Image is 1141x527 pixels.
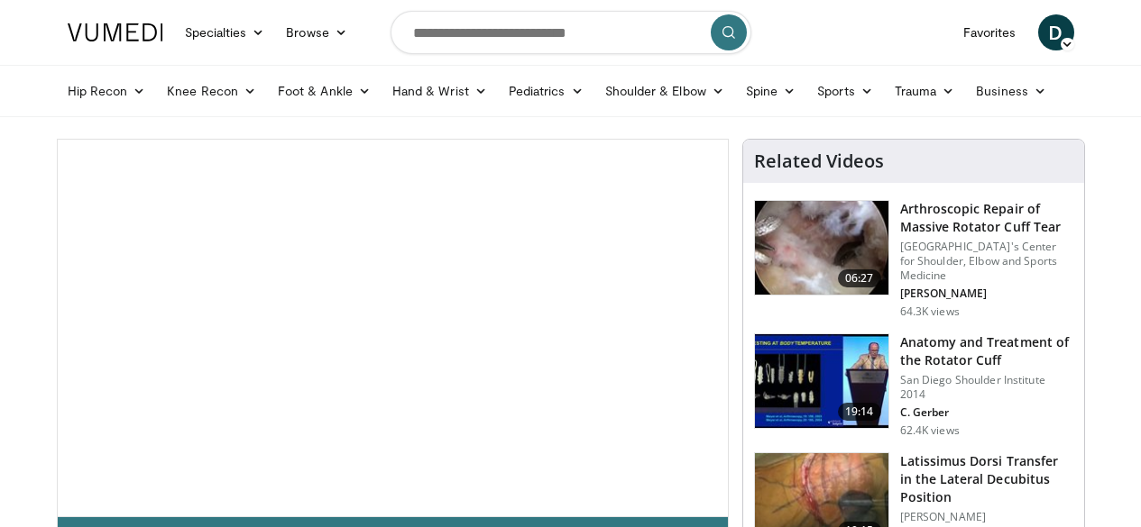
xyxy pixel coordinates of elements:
[58,140,728,517] video-js: Video Player
[754,150,884,172] h4: Related Videos
[884,73,966,109] a: Trauma
[735,73,806,109] a: Spine
[594,73,735,109] a: Shoulder & Elbow
[900,304,960,319] p: 64.3K views
[838,269,881,287] span: 06:27
[755,201,888,295] img: 281021_0002_1.png.150x105_q85_crop-smart_upscale.jpg
[900,200,1073,236] h3: Arthroscopic Repair of Massive Rotator Cuff Tear
[1038,14,1074,50] a: D
[900,452,1073,506] h3: Latissimus Dorsi Transfer in the Lateral Decubitus Position
[498,73,594,109] a: Pediatrics
[68,23,163,41] img: VuMedi Logo
[900,405,1073,420] p: C. Gerber
[754,333,1073,438] a: 19:14 Anatomy and Treatment of the Rotator Cuff San Diego Shoulder Institute 2014 C. Gerber 62.4K...
[900,240,1073,283] p: [GEOGRAPHIC_DATA]'s Center for Shoulder, Elbow and Sports Medicine
[275,14,358,50] a: Browse
[156,73,267,109] a: Knee Recon
[952,14,1027,50] a: Favorites
[754,200,1073,319] a: 06:27 Arthroscopic Repair of Massive Rotator Cuff Tear [GEOGRAPHIC_DATA]'s Center for Shoulder, E...
[391,11,751,54] input: Search topics, interventions
[900,286,1073,301] p: [PERSON_NAME]
[838,403,881,421] span: 19:14
[900,423,960,438] p: 62.4K views
[900,510,1073,524] p: [PERSON_NAME]
[900,333,1073,369] h3: Anatomy and Treatment of the Rotator Cuff
[57,73,157,109] a: Hip Recon
[174,14,276,50] a: Specialties
[900,373,1073,402] p: San Diego Shoulder Institute 2014
[755,334,888,428] img: 58008271-3059-4eea-87a5-8726eb53a503.150x105_q85_crop-smart_upscale.jpg
[382,73,498,109] a: Hand & Wrist
[806,73,884,109] a: Sports
[267,73,382,109] a: Foot & Ankle
[965,73,1057,109] a: Business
